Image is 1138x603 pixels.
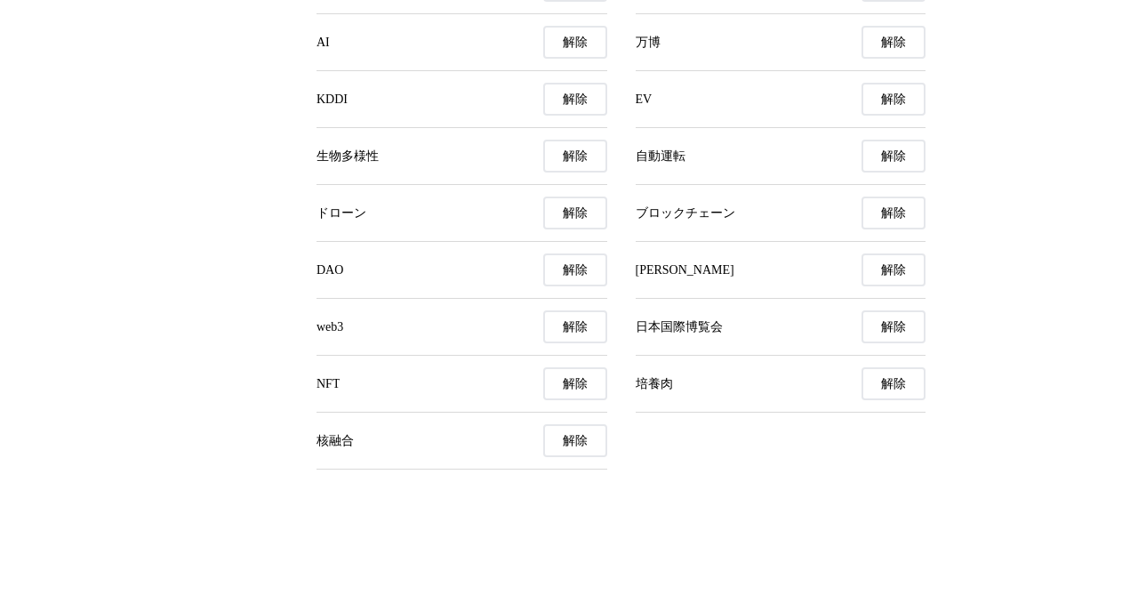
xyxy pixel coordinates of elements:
span: 解除 [563,35,588,51]
span: 解除 [563,149,588,165]
button: 核融合の受信を解除 [543,424,607,457]
button: NFTの受信を解除 [543,367,607,400]
button: DAOの受信を解除 [543,253,607,286]
span: 解除 [563,92,588,108]
span: 解除 [881,262,906,278]
span: 解除 [881,92,906,108]
button: 培養肉の受信を解除 [862,367,926,400]
span: 万博 [636,35,661,51]
span: KDDI [317,92,348,107]
span: 解除 [563,376,588,392]
button: 自動運転の受信を解除 [862,140,926,173]
span: 自動運転 [636,149,685,165]
button: 日本国際博覧会の受信を解除 [862,310,926,343]
span: web3 [317,320,343,334]
button: ドローンの受信を解除 [543,197,607,229]
span: 核融合 [317,433,354,449]
button: 万博の受信を解除 [862,26,926,59]
button: EVの受信を解除 [862,83,926,116]
span: 解除 [563,262,588,278]
span: 解除 [881,376,906,392]
span: [PERSON_NAME] [636,263,734,277]
span: 解除 [563,319,588,335]
span: 生物多様性 [317,149,379,165]
span: AI [317,36,330,50]
button: ブロックチェーンの受信を解除 [862,197,926,229]
span: 解除 [881,35,906,51]
span: 解除 [881,149,906,165]
button: AIの受信を解除 [543,26,607,59]
span: NFT [317,377,340,391]
span: ブロックチェーン [636,205,735,221]
span: EV [636,92,653,107]
span: 解除 [881,205,906,221]
span: ドローン [317,205,366,221]
span: 解除 [563,205,588,221]
span: DAO [317,263,343,277]
span: 解除 [881,319,906,335]
button: web3の受信を解除 [543,310,607,343]
button: KDDIの受信を解除 [543,83,607,116]
button: 生物多様性の受信を解除 [543,140,607,173]
span: 日本国際博覧会 [636,319,723,335]
button: 量子の受信を解除 [862,253,926,286]
span: 培養肉 [636,376,673,392]
span: 解除 [563,433,588,449]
